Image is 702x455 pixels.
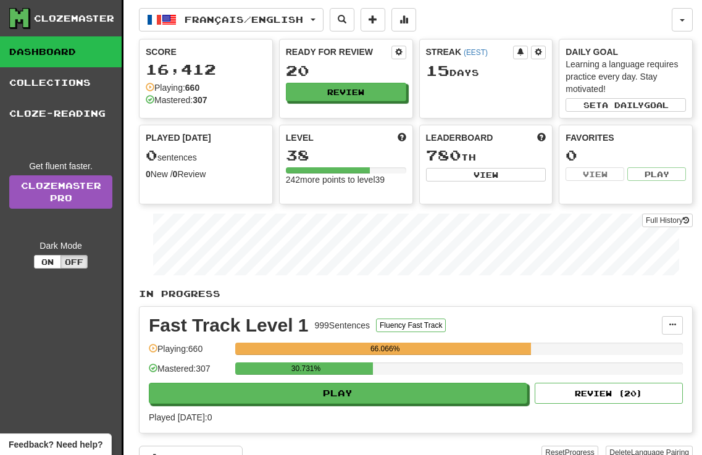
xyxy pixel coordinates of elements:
div: 20 [286,63,406,78]
div: Score [146,46,266,58]
button: On [34,255,61,269]
div: Mastered: [146,94,207,106]
div: Ready for Review [286,46,391,58]
div: Learning a language requires practice every day. Stay motivated! [566,58,686,95]
strong: 307 [193,95,207,105]
div: sentences [146,148,266,164]
div: Day s [426,63,546,79]
span: Played [DATE]: 0 [149,412,212,422]
div: Streak [426,46,514,58]
button: View [566,167,624,181]
span: 780 [426,146,461,164]
div: 0 [566,148,686,163]
div: Favorites [566,131,686,144]
div: Fast Track Level 1 [149,316,309,335]
div: Dark Mode [9,240,112,252]
span: This week in points, UTC [537,131,546,144]
button: Review [286,83,406,101]
span: 15 [426,62,449,79]
p: In Progress [139,288,693,300]
div: Mastered: 307 [149,362,229,383]
button: View [426,168,546,182]
button: Seta dailygoal [566,98,686,112]
div: Get fluent faster. [9,160,112,172]
button: Français/English [139,8,324,31]
div: 16,412 [146,62,266,77]
button: Search sentences [330,8,354,31]
button: Play [149,383,527,404]
button: Review (20) [535,383,683,404]
strong: 660 [185,83,199,93]
div: 66.066% [239,343,531,355]
button: More stats [391,8,416,31]
button: Fluency Fast Track [376,319,446,332]
div: 30.731% [239,362,373,375]
span: Played [DATE] [146,131,211,144]
div: Clozemaster [34,12,114,25]
button: Add sentence to collection [361,8,385,31]
div: 242 more points to level 39 [286,173,406,186]
button: Full History [642,214,693,227]
button: Off [61,255,88,269]
a: ClozemasterPro [9,175,112,209]
strong: 0 [146,169,151,179]
div: th [426,148,546,164]
div: 38 [286,148,406,163]
span: Level [286,131,314,144]
div: Daily Goal [566,46,686,58]
span: a daily [602,101,644,109]
div: New / Review [146,168,266,180]
a: (EEST) [464,48,488,57]
span: 0 [146,146,157,164]
div: Playing: 660 [149,343,229,363]
div: 999 Sentences [315,319,370,332]
span: Score more points to level up [398,131,406,144]
strong: 0 [173,169,178,179]
button: Play [627,167,686,181]
span: Leaderboard [426,131,493,144]
span: Français / English [185,14,303,25]
div: Playing: [146,81,199,94]
span: Open feedback widget [9,438,102,451]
